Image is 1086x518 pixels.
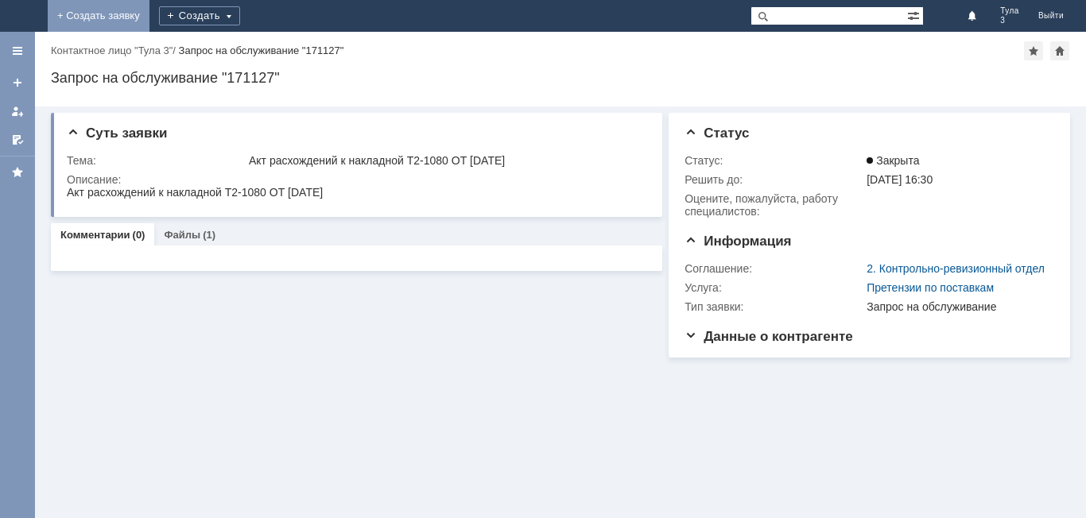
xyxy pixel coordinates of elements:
[67,173,644,186] div: Описание:
[51,44,173,56] a: Контактное лицо "Тула 3"
[685,329,853,344] span: Данные о контрагенте
[67,154,246,167] div: Тема:
[867,300,1047,313] div: Запрос на обслуживание
[5,127,30,153] a: Мои согласования
[685,192,863,218] div: Oцените, пожалуйста, работу специалистов:
[685,154,863,167] div: Статус:
[1024,41,1043,60] div: Добавить в избранное
[867,154,919,167] span: Закрыта
[685,234,791,249] span: Информация
[249,154,641,167] div: Акт расхождений к накладной Т2-1080 ОТ [DATE]
[203,229,215,241] div: (1)
[867,173,933,186] span: [DATE] 16:30
[51,44,179,56] div: /
[133,229,145,241] div: (0)
[159,6,240,25] div: Создать
[685,173,863,186] div: Решить до:
[179,44,344,56] div: Запрос на обслуживание "171127"
[867,262,1045,275] a: 2. Контрольно-ревизионный отдел
[685,126,749,141] span: Статус
[67,126,167,141] span: Суть заявки
[1000,6,1019,16] span: Тула
[5,70,30,95] a: Создать заявку
[867,281,994,294] a: Претензии по поставкам
[5,99,30,124] a: Мои заявки
[1000,16,1019,25] span: 3
[907,7,923,22] span: Расширенный поиск
[1050,41,1069,60] div: Сделать домашней страницей
[51,70,1070,86] div: Запрос на обслуживание "171127"
[685,262,863,275] div: Соглашение:
[60,229,130,241] a: Комментарии
[685,281,863,294] div: Услуга:
[685,300,863,313] div: Тип заявки:
[164,229,200,241] a: Файлы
